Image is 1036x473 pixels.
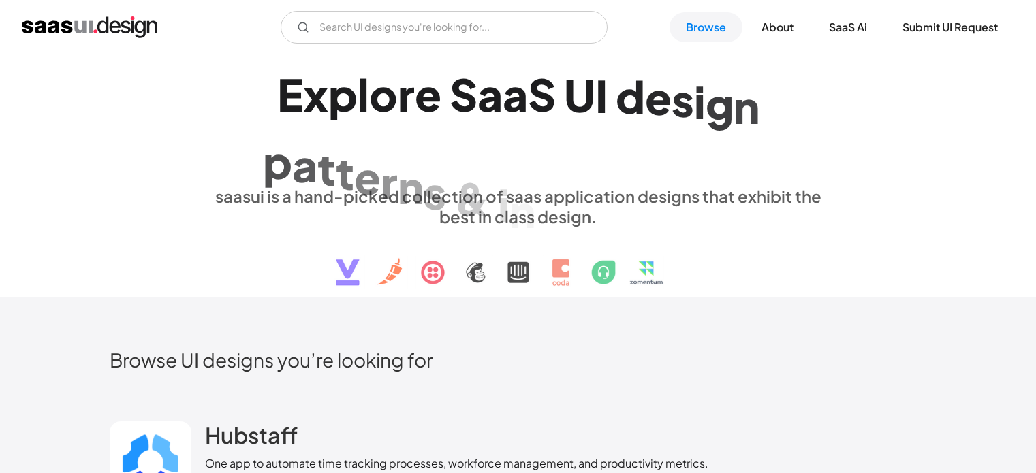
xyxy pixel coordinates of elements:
h2: Hubstaff [205,421,298,448]
a: Submit UI Request [886,12,1014,42]
div: t [317,142,336,195]
div: e [415,68,441,120]
div: d [616,70,645,123]
a: Hubstaff [205,421,298,455]
a: SaaS Ai [813,12,883,42]
div: a [503,68,528,120]
div: i [498,178,509,231]
div: a [477,68,503,120]
div: i [694,75,706,127]
div: n [509,184,535,237]
div: o [369,68,398,120]
div: S [528,68,556,120]
img: text, icon, saas logo [312,227,725,297]
div: r [398,68,415,120]
div: E [277,68,303,120]
h1: Explore SaaS UI design patterns & interactions. [205,68,832,173]
form: Email Form [281,11,608,44]
div: a [292,139,317,191]
div: t [336,146,354,199]
div: g [706,78,734,130]
div: p [328,68,358,120]
div: saasui is a hand-picked collection of saas application designs that exhibit the best in class des... [205,186,832,227]
a: About [745,12,810,42]
div: l [358,68,369,120]
div: S [450,68,477,120]
div: I [595,69,608,121]
div: s [424,166,446,218]
div: x [303,68,328,120]
div: p [263,135,292,188]
div: s [672,73,694,125]
div: r [381,156,398,208]
div: e [645,71,672,124]
div: & [454,172,490,225]
input: Search UI designs you're looking for... [281,11,608,44]
h2: Browse UI designs you’re looking for [110,348,927,372]
div: n [398,161,424,213]
div: U [564,68,595,120]
div: n [734,80,759,133]
a: Browse [670,12,742,42]
div: e [354,151,381,203]
div: One app to automate time tracking processes, workforce management, and productivity metrics. [205,455,708,472]
a: home [22,16,157,38]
